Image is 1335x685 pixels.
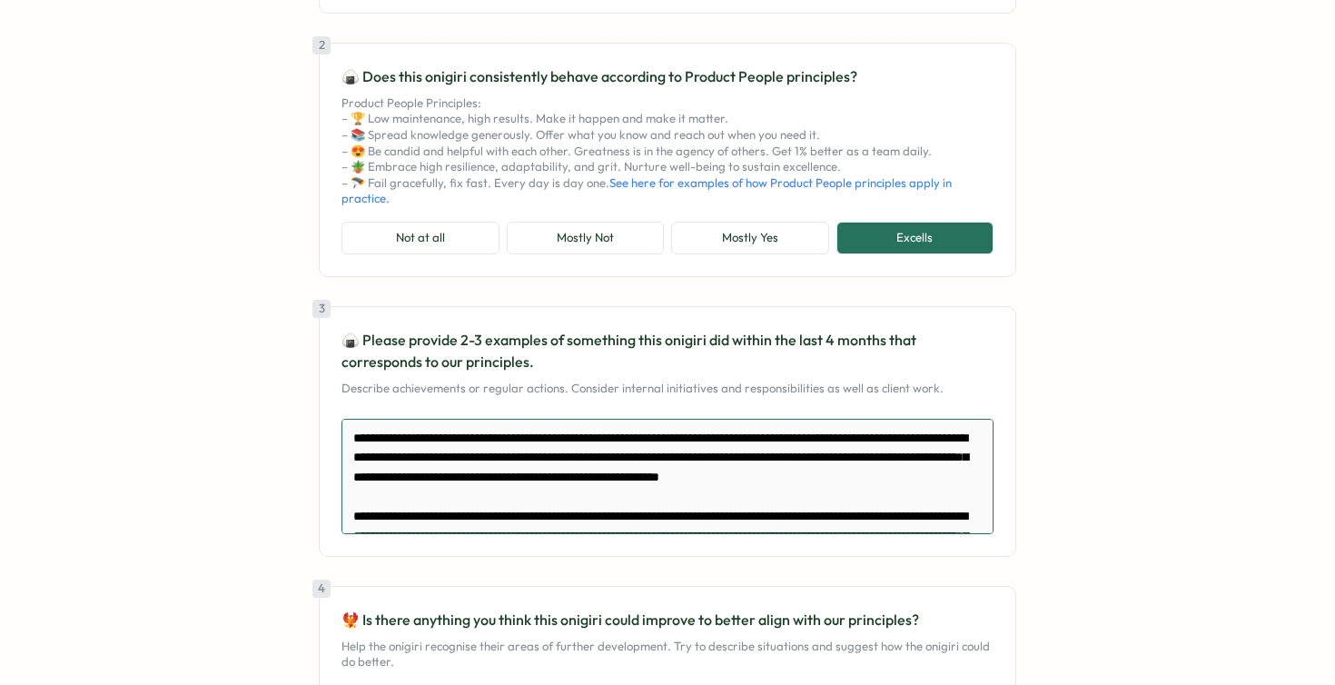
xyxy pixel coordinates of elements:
[341,381,994,397] p: Describe achievements or regular actions. Consider internal initiatives and responsibilities as w...
[312,300,331,318] div: 3
[341,609,994,631] p: 🐦‍🔥 Is there anything you think this onigiri could improve to better align with our principles?
[341,175,952,206] a: See here for examples of how Product People principles apply in practice.
[341,222,499,254] button: Not at all
[341,95,994,207] p: Product People Principles: – 🏆 Low maintenance, high results. Make it happen and make it matter. ...
[507,222,665,254] button: Mostly Not
[836,222,994,254] button: Excells
[671,222,829,254] button: Mostly Yes
[312,36,331,55] div: 2
[312,580,331,598] div: 4
[341,65,994,88] p: 🍙 Does this onigiri consistently behave according to Product People principles?
[341,329,994,374] p: 🍙 Please provide 2-3 examples of something this onigiri did within the last 4 months that corresp...
[341,639,994,670] p: Help the onigiri recognise their areas of further development. Try to describe situations and sug...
